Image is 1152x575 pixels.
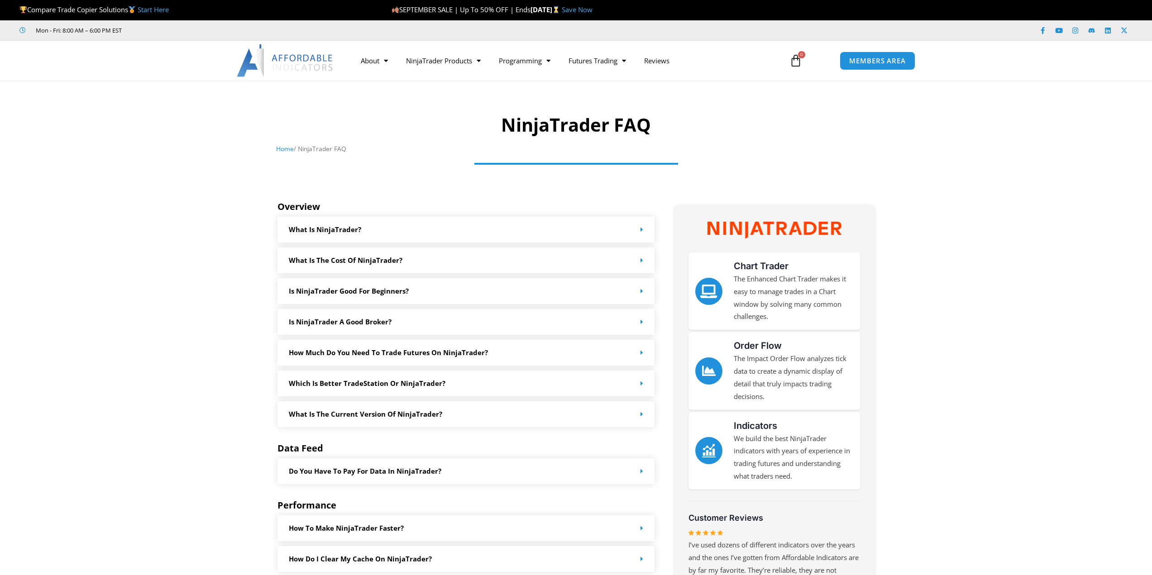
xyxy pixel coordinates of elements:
div: What is the cost of NinjaTrader? [277,247,655,273]
a: Indicators [734,420,777,431]
nav: Breadcrumb [276,143,876,155]
p: We build the best NinjaTrader indicators with years of experience in trading futures and understa... [734,432,854,483]
a: What is the current version of NinjaTrader? [289,409,442,418]
a: NinjaTrader Products [397,50,490,71]
a: 0 [776,48,816,74]
a: How do I clear my cache on NinjaTrader? [289,554,432,563]
img: 🏆 [20,6,27,13]
p: The Enhanced Chart Trader makes it easy to manage trades in a Chart window by solving many common... [734,273,854,323]
span: Compare Trade Copier Solutions [19,5,169,14]
div: Is NinjaTrader a good broker? [277,309,655,335]
a: Chart Trader [734,261,789,271]
span: MEMBERS AREA [849,57,906,64]
h1: NinjaTrader FAQ [276,112,876,138]
a: What is the cost of NinjaTrader? [289,256,402,265]
img: NinjaTrader Wordmark color RGB | Affordable Indicators – NinjaTrader [707,222,841,238]
strong: [DATE] [531,5,562,14]
a: About [352,50,397,71]
a: Is NinjaTrader good for beginners? [289,286,409,295]
span: 0 [798,51,805,58]
div: How to make NinjaTrader faster? [277,515,655,541]
a: MEMBERS AREA [840,52,915,70]
a: Which is better TradeStation or NinjaTrader? [289,379,445,388]
h3: Customer Reviews [688,513,860,523]
a: Do you have to pay for data in NinjaTrader? [289,466,441,475]
a: What is NinjaTrader? [289,225,361,234]
span: Mon - Fri: 8:00 AM – 6:00 PM EST [33,25,122,36]
div: How do I clear my cache on NinjaTrader? [277,546,655,572]
a: Reviews [635,50,679,71]
a: Home [276,144,294,153]
a: Indicators [695,437,722,464]
img: 🍂 [392,6,399,13]
div: How much do you need to trade futures on NinjaTrader? [277,340,655,366]
a: Order Flow [695,357,722,385]
a: Chart Trader [695,278,722,305]
img: LogoAI | Affordable Indicators – NinjaTrader [237,44,334,77]
h5: Data Feed [277,443,655,454]
div: What is NinjaTrader? [277,217,655,242]
iframe: Customer reviews powered by Trustpilot [134,26,270,35]
div: What is the current version of NinjaTrader? [277,401,655,427]
h5: Overview [277,201,655,212]
a: Is NinjaTrader a good broker? [289,317,392,326]
a: How to make NinjaTrader faster? [289,523,404,532]
div: Is NinjaTrader good for beginners? [277,278,655,304]
p: The Impact Order Flow analyzes tick data to create a dynamic display of detail that truly impacts... [734,352,854,403]
a: Start Here [138,5,169,14]
a: Order Flow [734,340,782,351]
a: Futures Trading [559,50,635,71]
a: How much do you need to trade futures on NinjaTrader? [289,348,488,357]
div: Which is better TradeStation or NinjaTrader? [277,371,655,396]
div: Do you have to pay for data in NinjaTrader? [277,458,655,484]
img: ⌛ [553,6,559,13]
h5: Performance [277,500,655,511]
img: 🥇 [129,6,135,13]
span: SEPTEMBER SALE | Up To 50% OFF | Ends [392,5,531,14]
nav: Menu [352,50,779,71]
a: Programming [490,50,559,71]
a: Save Now [562,5,593,14]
